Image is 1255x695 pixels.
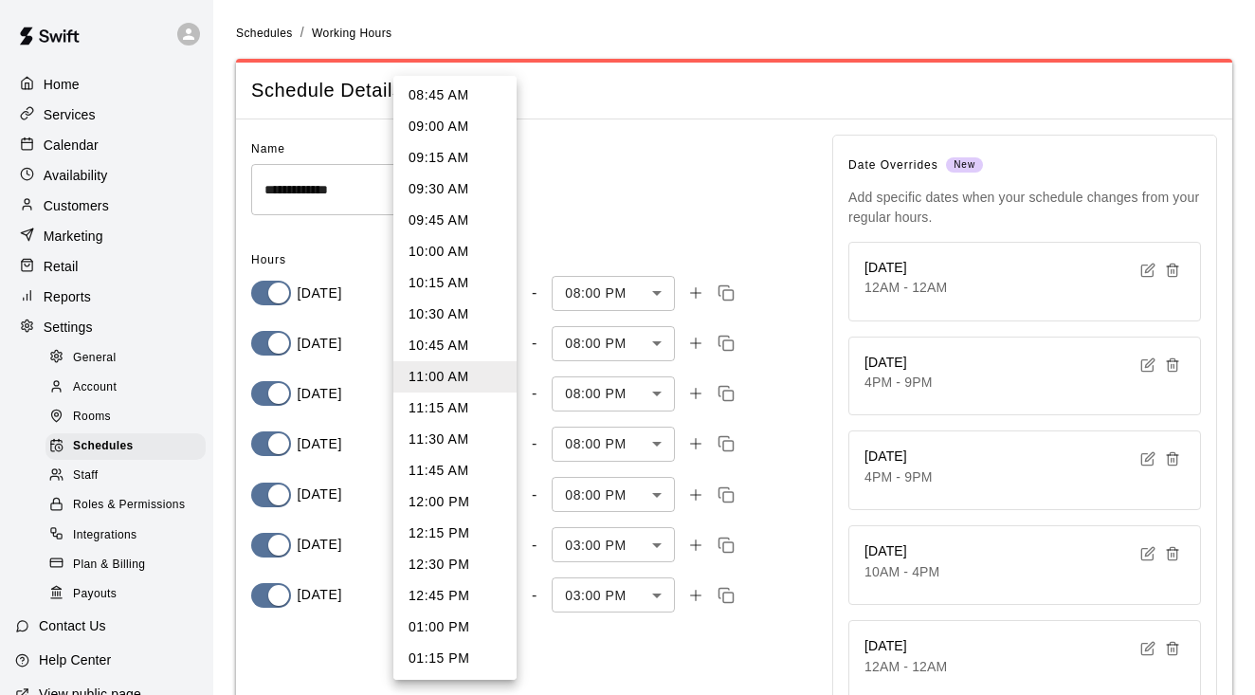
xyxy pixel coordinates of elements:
[393,612,517,643] li: 01:00 PM
[393,174,517,205] li: 09:30 AM
[393,486,517,518] li: 12:00 PM
[393,236,517,267] li: 10:00 AM
[393,580,517,612] li: 12:45 PM
[393,455,517,486] li: 11:45 AM
[393,518,517,549] li: 12:15 PM
[393,330,517,361] li: 10:45 AM
[393,643,517,674] li: 01:15 PM
[393,111,517,142] li: 09:00 AM
[393,142,517,174] li: 09:15 AM
[393,393,517,424] li: 11:15 AM
[393,549,517,580] li: 12:30 PM
[393,424,517,455] li: 11:30 AM
[393,267,517,299] li: 10:15 AM
[393,80,517,111] li: 08:45 AM
[393,299,517,330] li: 10:30 AM
[393,361,517,393] li: 11:00 AM
[393,205,517,236] li: 09:45 AM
